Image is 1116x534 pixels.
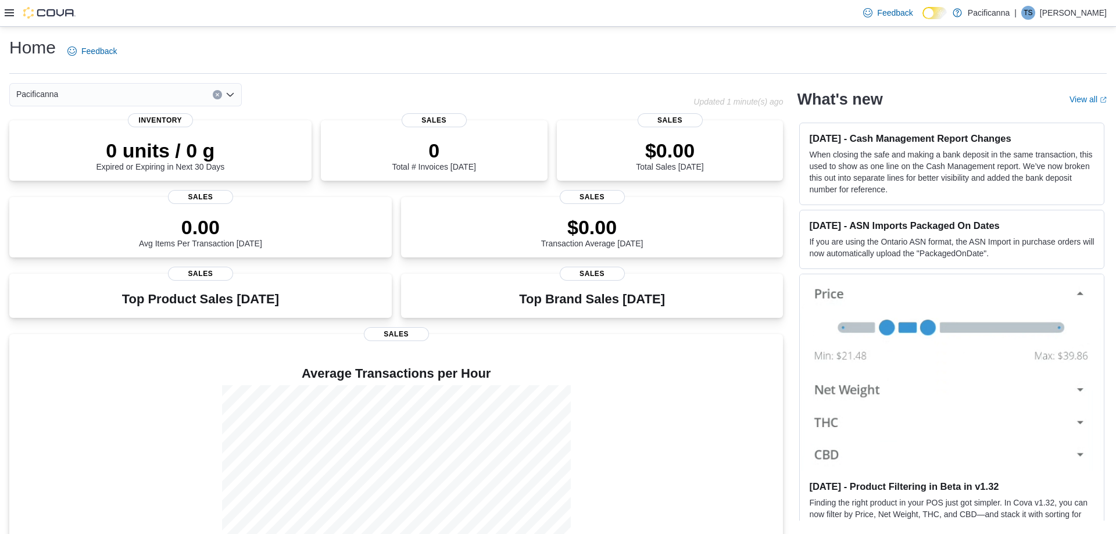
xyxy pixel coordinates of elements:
a: Feedback [63,40,121,63]
p: Pacificanna [968,6,1010,20]
div: Expired or Expiring in Next 30 Days [96,139,224,171]
span: Pacificanna [16,87,58,101]
span: Sales [560,267,625,281]
input: Dark Mode [922,7,947,19]
div: Total Sales [DATE] [636,139,703,171]
div: Avg Items Per Transaction [DATE] [139,216,262,248]
p: [PERSON_NAME] [1040,6,1107,20]
span: Sales [638,113,703,127]
p: 0 units / 0 g [96,139,224,162]
span: Feedback [81,45,117,57]
button: Clear input [213,90,222,99]
span: Sales [168,190,233,204]
h3: Top Brand Sales [DATE] [519,292,665,306]
h3: Top Product Sales [DATE] [122,292,279,306]
span: Sales [168,267,233,281]
p: If you are using the Ontario ASN format, the ASN Import in purchase orders will now automatically... [809,236,1094,259]
div: Tina Shuman [1021,6,1035,20]
img: Cova [23,7,76,19]
p: 0.00 [139,216,262,239]
h1: Home [9,36,56,59]
p: | [1014,6,1017,20]
h3: [DATE] - ASN Imports Packaged On Dates [809,220,1094,231]
span: Feedback [877,7,913,19]
h3: [DATE] - Product Filtering in Beta in v1.32 [809,481,1094,492]
h2: What's new [797,90,882,109]
p: Updated 1 minute(s) ago [693,97,783,106]
svg: External link [1100,96,1107,103]
h4: Average Transactions per Hour [19,367,774,381]
div: Transaction Average [DATE] [541,216,643,248]
span: TS [1024,6,1032,20]
p: $0.00 [636,139,703,162]
button: Open list of options [226,90,235,99]
a: Feedback [859,1,917,24]
p: When closing the safe and making a bank deposit in the same transaction, this used to show as one... [809,149,1094,195]
span: Sales [560,190,625,204]
span: Sales [402,113,467,127]
div: Total # Invoices [DATE] [392,139,475,171]
span: Sales [364,327,429,341]
h3: [DATE] - Cash Management Report Changes [809,132,1094,144]
p: $0.00 [541,216,643,239]
a: View allExternal link [1069,95,1107,104]
p: 0 [392,139,475,162]
span: Inventory [128,113,193,127]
